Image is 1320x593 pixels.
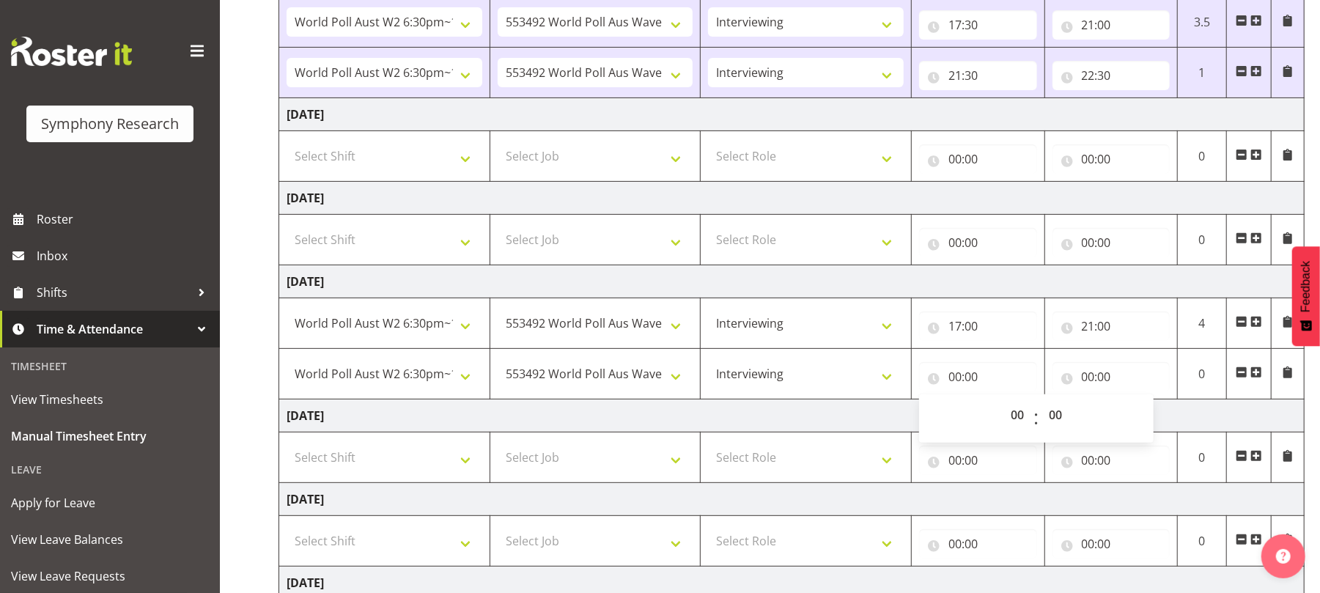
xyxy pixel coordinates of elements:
[1034,400,1039,437] span: :
[1052,529,1170,559] input: Click to select...
[1178,432,1227,483] td: 0
[1052,228,1170,257] input: Click to select...
[919,446,1037,475] input: Click to select...
[37,318,191,340] span: Time & Attendance
[1178,48,1227,98] td: 1
[1178,516,1227,567] td: 0
[4,381,216,418] a: View Timesheets
[37,208,213,230] span: Roster
[1178,349,1227,399] td: 0
[279,483,1305,516] td: [DATE]
[11,565,209,587] span: View Leave Requests
[11,37,132,66] img: Rosterit website logo
[279,399,1305,432] td: [DATE]
[919,144,1037,174] input: Click to select...
[4,485,216,521] a: Apply for Leave
[11,528,209,550] span: View Leave Balances
[919,362,1037,391] input: Click to select...
[11,388,209,410] span: View Timesheets
[919,10,1037,40] input: Click to select...
[1299,261,1313,312] span: Feedback
[279,265,1305,298] td: [DATE]
[1052,312,1170,341] input: Click to select...
[919,61,1037,90] input: Click to select...
[279,182,1305,215] td: [DATE]
[1178,131,1227,182] td: 0
[1052,10,1170,40] input: Click to select...
[4,454,216,485] div: Leave
[4,418,216,454] a: Manual Timesheet Entry
[4,521,216,558] a: View Leave Balances
[279,98,1305,131] td: [DATE]
[1178,298,1227,349] td: 4
[1292,246,1320,346] button: Feedback - Show survey
[4,351,216,381] div: Timesheet
[37,281,191,303] span: Shifts
[1052,61,1170,90] input: Click to select...
[1052,144,1170,174] input: Click to select...
[37,245,213,267] span: Inbox
[11,492,209,514] span: Apply for Leave
[41,113,179,135] div: Symphony Research
[1052,446,1170,475] input: Click to select...
[1052,362,1170,391] input: Click to select...
[1178,215,1227,265] td: 0
[11,425,209,447] span: Manual Timesheet Entry
[919,228,1037,257] input: Click to select...
[1276,549,1291,564] img: help-xxl-2.png
[919,529,1037,559] input: Click to select...
[919,312,1037,341] input: Click to select...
